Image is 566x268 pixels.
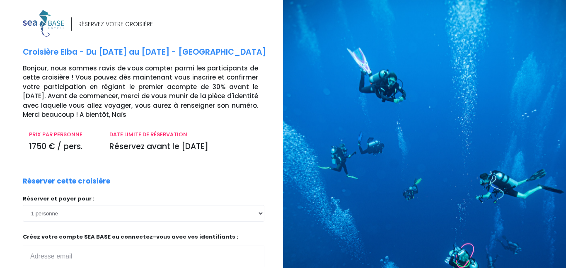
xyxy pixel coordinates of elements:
[29,141,97,153] p: 1750 € / pers.
[78,20,153,29] div: RÉSERVEZ VOTRE CROISIÈRE
[23,46,277,58] p: Croisière Elba - Du [DATE] au [DATE] - [GEOGRAPHIC_DATA]
[23,233,264,267] p: Créez votre compte SEA BASE ou connectez-vous avec vos identifiants :
[23,176,110,187] p: Réserver cette croisière
[29,130,97,139] p: PRIX PAR PERSONNE
[23,10,64,37] img: logo_color1.png
[23,246,264,267] input: Adresse email
[23,195,264,203] p: Réserver et payer pour :
[109,130,258,139] p: DATE LIMITE DE RÉSERVATION
[109,141,258,153] p: Réservez avant le [DATE]
[23,64,277,120] p: Bonjour, nous sommes ravis de vous compter parmi les participants de cette croisière ! Vous pouve...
